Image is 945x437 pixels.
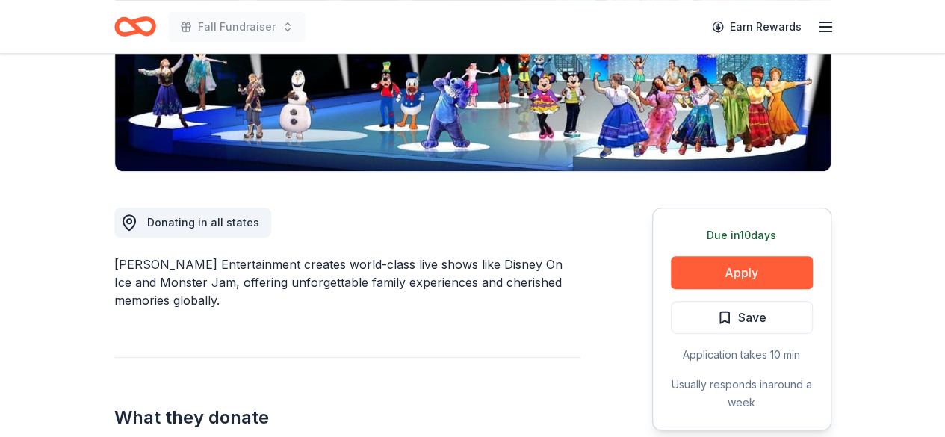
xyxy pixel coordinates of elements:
h2: What they donate [114,406,580,430]
span: Fall Fundraiser [198,18,276,36]
button: Fall Fundraiser [168,12,306,42]
button: Apply [671,256,813,289]
div: [PERSON_NAME] Entertainment creates world-class live shows like Disney On Ice and Monster Jam, of... [114,255,580,309]
div: Due in 10 days [671,226,813,244]
span: Save [738,308,766,327]
a: Earn Rewards [703,13,811,40]
a: Home [114,9,156,44]
div: Usually responds in around a week [671,376,813,412]
div: Application takes 10 min [671,346,813,364]
span: Donating in all states [147,216,259,229]
button: Save [671,301,813,334]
